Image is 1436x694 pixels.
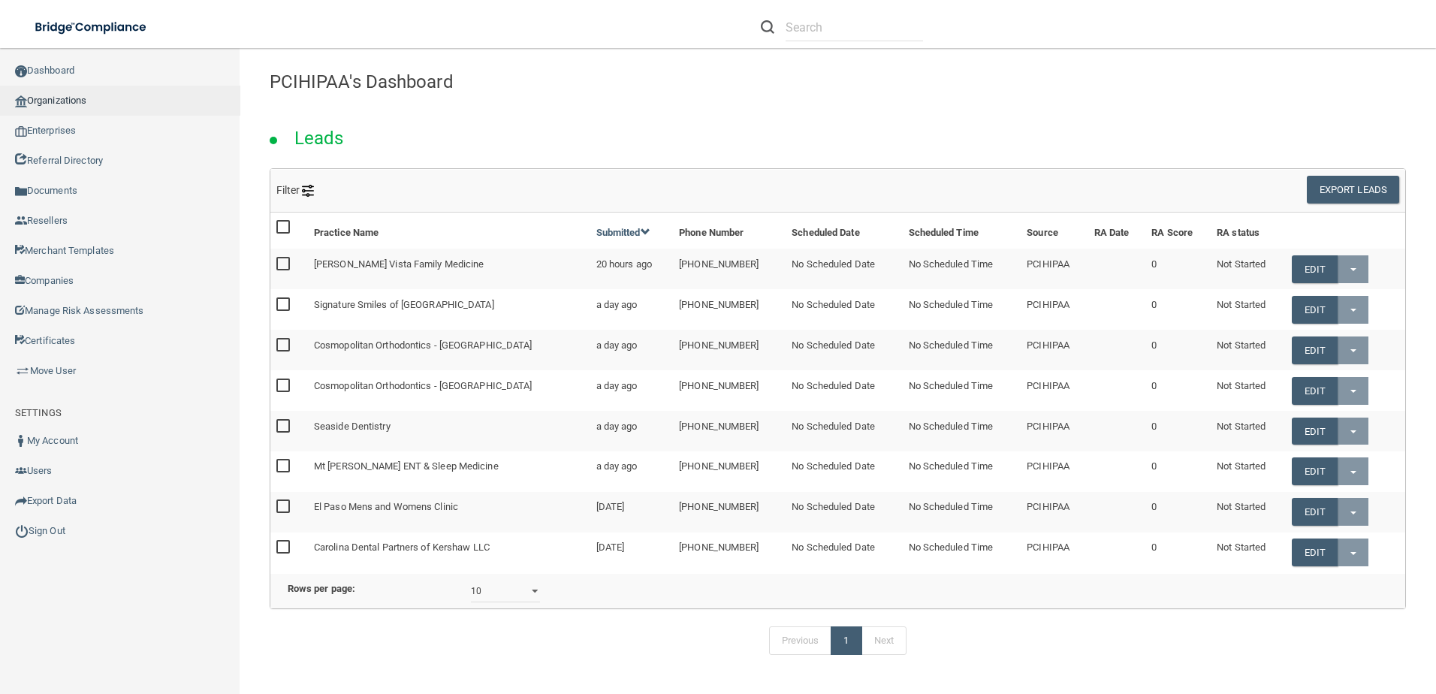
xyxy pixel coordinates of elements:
[23,12,161,43] img: bridge_compliance_login_screen.278c3ca4.svg
[1145,289,1211,330] td: 0
[308,289,590,330] td: Signature Smiles of [GEOGRAPHIC_DATA]
[1021,330,1088,370] td: PCIHIPAA
[1145,533,1211,572] td: 0
[903,370,1021,411] td: No Scheduled Time
[1292,377,1338,405] a: Edit
[15,465,27,477] img: icon-users.e205127d.png
[1211,249,1285,289] td: Not Started
[1211,492,1285,533] td: Not Started
[673,533,786,572] td: [PHONE_NUMBER]
[590,370,674,411] td: a day ago
[903,249,1021,289] td: No Scheduled Time
[1211,370,1285,411] td: Not Started
[15,186,27,198] img: icon-documents.8dae5593.png
[673,411,786,451] td: [PHONE_NUMBER]
[1021,533,1088,572] td: PCIHIPAA
[1211,213,1285,249] th: RA status
[1176,587,1418,647] iframe: Drift Widget Chat Controller
[1211,330,1285,370] td: Not Started
[590,249,674,289] td: 20 hours ago
[1211,533,1285,572] td: Not Started
[1088,213,1146,249] th: RA Date
[786,451,902,492] td: No Scheduled Date
[308,330,590,370] td: Cosmopolitan Orthodontics - [GEOGRAPHIC_DATA]
[673,370,786,411] td: [PHONE_NUMBER]
[673,492,786,533] td: [PHONE_NUMBER]
[1292,498,1338,526] a: Edit
[903,289,1021,330] td: No Scheduled Time
[15,126,27,137] img: enterprise.0d942306.png
[1292,418,1338,445] a: Edit
[1292,255,1338,283] a: Edit
[1145,249,1211,289] td: 0
[270,72,1406,92] h4: PCIHIPAA's Dashboard
[673,249,786,289] td: [PHONE_NUMBER]
[673,451,786,492] td: [PHONE_NUMBER]
[590,451,674,492] td: a day ago
[15,404,62,422] label: SETTINGS
[15,95,27,107] img: organization-icon.f8decf85.png
[1145,330,1211,370] td: 0
[1292,296,1338,324] a: Edit
[308,213,590,249] th: Practice Name
[1145,370,1211,411] td: 0
[831,626,861,655] a: 1
[1021,411,1088,451] td: PCIHIPAA
[15,435,27,447] img: ic_user_dark.df1a06c3.png
[308,370,590,411] td: Cosmopolitan Orthodontics - [GEOGRAPHIC_DATA]
[15,524,29,538] img: ic_power_dark.7ecde6b1.png
[1145,451,1211,492] td: 0
[903,213,1021,249] th: Scheduled Time
[1292,457,1338,485] a: Edit
[786,213,902,249] th: Scheduled Date
[761,20,774,34] img: ic-search.3b580494.png
[1021,492,1088,533] td: PCIHIPAA
[308,533,590,572] td: Carolina Dental Partners of Kershaw LLC
[673,330,786,370] td: [PHONE_NUMBER]
[279,117,359,159] h2: Leads
[769,626,832,655] a: Previous
[903,411,1021,451] td: No Scheduled Time
[15,65,27,77] img: ic_dashboard_dark.d01f4a41.png
[590,533,674,572] td: [DATE]
[276,184,315,196] span: Filter
[786,330,902,370] td: No Scheduled Date
[1021,289,1088,330] td: PCIHIPAA
[1211,411,1285,451] td: Not Started
[596,227,650,238] a: Submitted
[590,330,674,370] td: a day ago
[1021,249,1088,289] td: PCIHIPAA
[590,289,674,330] td: a day ago
[1021,451,1088,492] td: PCIHIPAA
[308,492,590,533] td: El Paso Mens and Womens Clinic
[308,411,590,451] td: Seaside Dentistry
[786,289,902,330] td: No Scheduled Date
[1021,213,1088,249] th: Source
[590,411,674,451] td: a day ago
[308,249,590,289] td: [PERSON_NAME] Vista Family Medicine
[673,289,786,330] td: [PHONE_NUMBER]
[786,249,902,289] td: No Scheduled Date
[15,215,27,227] img: ic_reseller.de258add.png
[15,495,27,507] img: icon-export.b9366987.png
[1145,213,1211,249] th: RA Score
[1292,336,1338,364] a: Edit
[786,533,902,572] td: No Scheduled Date
[1145,411,1211,451] td: 0
[903,533,1021,572] td: No Scheduled Time
[903,492,1021,533] td: No Scheduled Time
[1211,451,1285,492] td: Not Started
[15,364,30,379] img: briefcase.64adab9b.png
[288,583,355,594] b: Rows per page:
[786,492,902,533] td: No Scheduled Date
[1307,176,1399,204] button: Export Leads
[903,451,1021,492] td: No Scheduled Time
[786,411,902,451] td: No Scheduled Date
[786,14,923,41] input: Search
[903,330,1021,370] td: No Scheduled Time
[673,213,786,249] th: Phone Number
[1292,539,1338,566] a: Edit
[1145,492,1211,533] td: 0
[786,370,902,411] td: No Scheduled Date
[590,492,674,533] td: [DATE]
